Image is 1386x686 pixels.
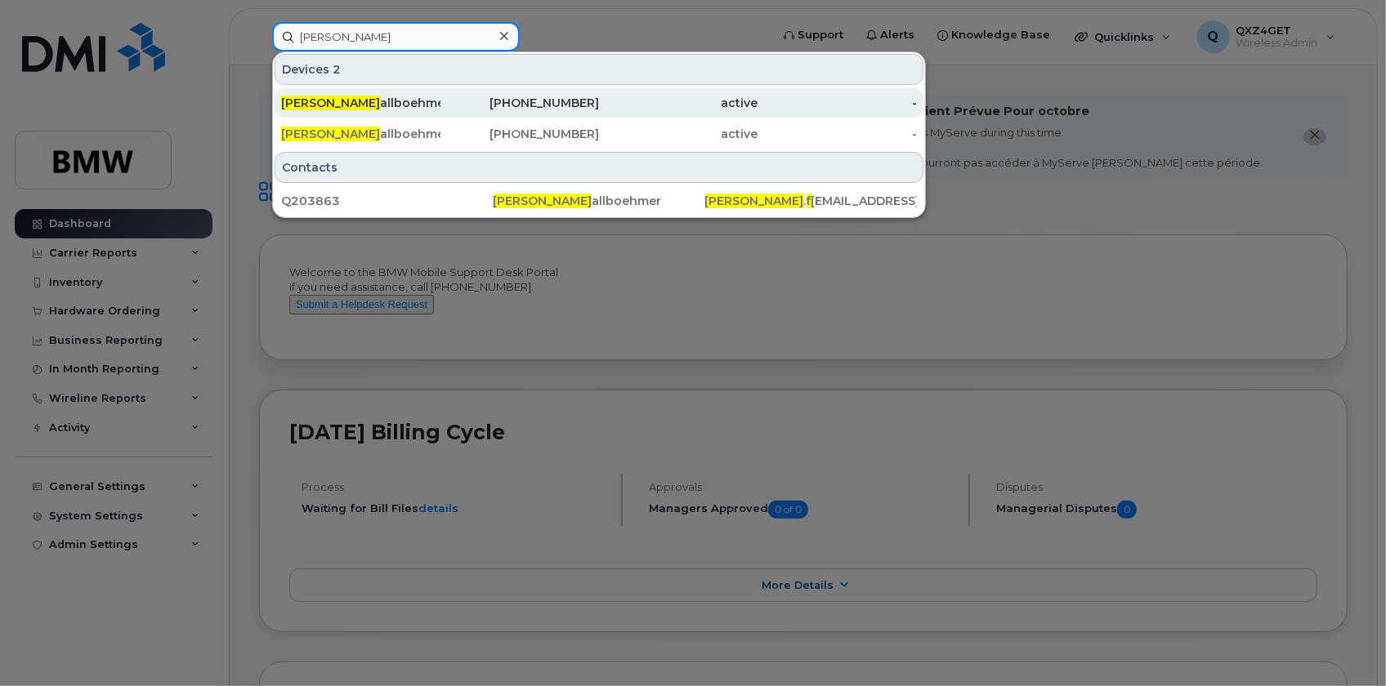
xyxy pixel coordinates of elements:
span: 2 [333,61,341,78]
div: active [599,126,758,142]
a: [PERSON_NAME]allboehmer[PHONE_NUMBER]active- [275,119,923,149]
div: Q203863 [281,193,493,209]
div: allboehmer [493,193,704,209]
div: allboehmer [281,95,440,111]
iframe: Messenger Launcher [1315,615,1374,674]
div: - [758,95,918,111]
span: [PERSON_NAME] [281,127,380,141]
div: . [EMAIL_ADDRESS][DOMAIN_NAME] [705,193,917,209]
span: f [807,194,811,208]
div: active [599,95,758,111]
div: Contacts [275,152,923,183]
div: allboehmer [281,126,440,142]
span: [PERSON_NAME] [281,96,380,110]
div: [PHONE_NUMBER] [440,95,600,111]
div: Devices [275,54,923,85]
span: [PERSON_NAME] [705,194,804,208]
div: - [758,126,918,142]
span: [PERSON_NAME] [493,194,592,208]
div: [PHONE_NUMBER] [440,126,600,142]
a: [PERSON_NAME]allboehmer[PHONE_NUMBER]active- [275,88,923,118]
a: Q203863[PERSON_NAME]allboehmer[PERSON_NAME].f[EMAIL_ADDRESS][DOMAIN_NAME] [275,186,923,216]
